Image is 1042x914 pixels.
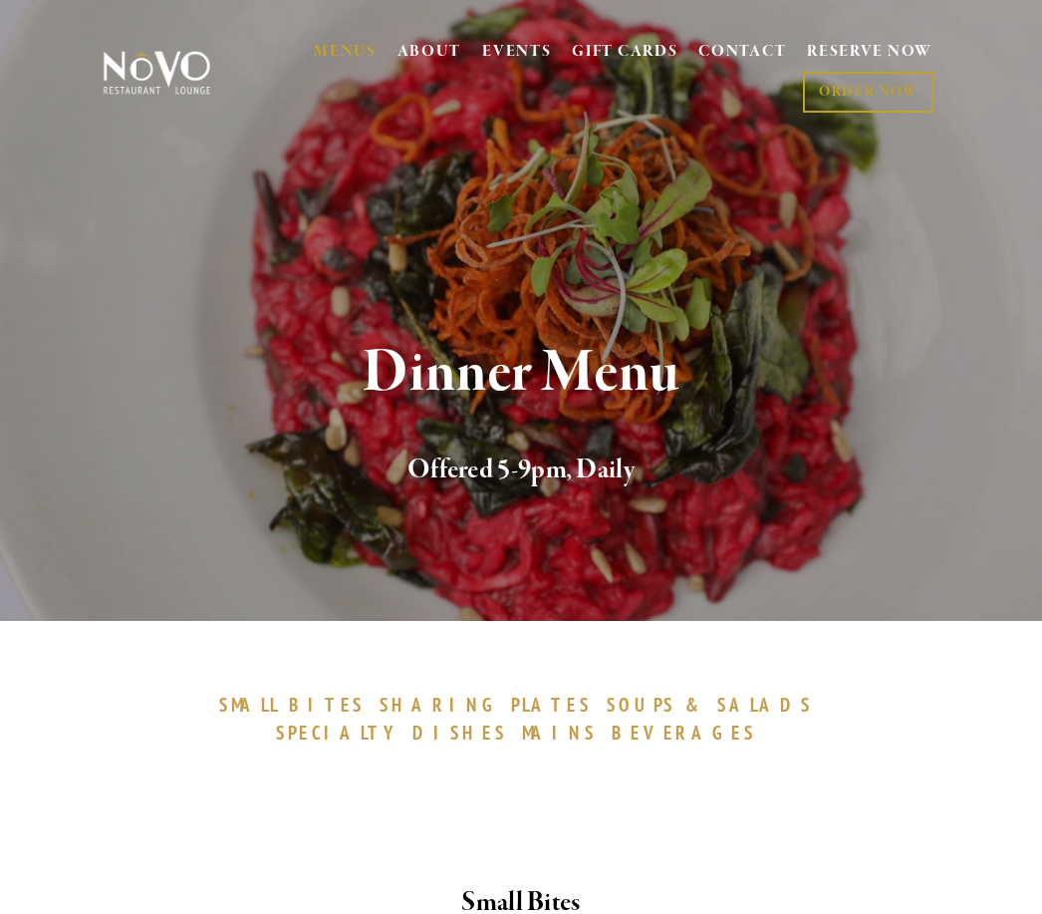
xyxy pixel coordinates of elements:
span: & [685,693,707,717]
a: ORDER NOW [803,72,933,113]
span: BITES [289,693,366,717]
span: PLATES [511,693,592,717]
span: SALADS [717,693,813,717]
span: SOUPS [607,693,676,717]
a: SPECIALTYDISHES [276,721,517,745]
a: BEVERAGES [612,721,767,745]
img: Novo Restaurant &amp; Lounge [100,50,214,96]
span: SPECIALTY [276,721,403,745]
h1: Dinner Menu [126,341,917,406]
h2: Offered 5-9pm, Daily [126,450,917,491]
span: MAINS [522,721,597,745]
a: SMALLBITES [219,693,376,717]
a: SOUPS&SALADS [607,693,823,717]
a: RESERVE NOW [807,34,932,72]
a: ABOUT [397,42,462,62]
a: CONTACT [698,34,786,72]
a: MAINS [522,721,607,745]
span: SMALL [219,693,279,717]
a: EVENTS [482,42,551,62]
a: MENUS [314,42,377,62]
a: GIFT CARDS [572,34,677,72]
span: BEVERAGES [612,721,757,745]
span: DISHES [412,721,507,745]
span: SHARING [380,693,501,717]
a: SHARINGPLATES [380,693,601,717]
